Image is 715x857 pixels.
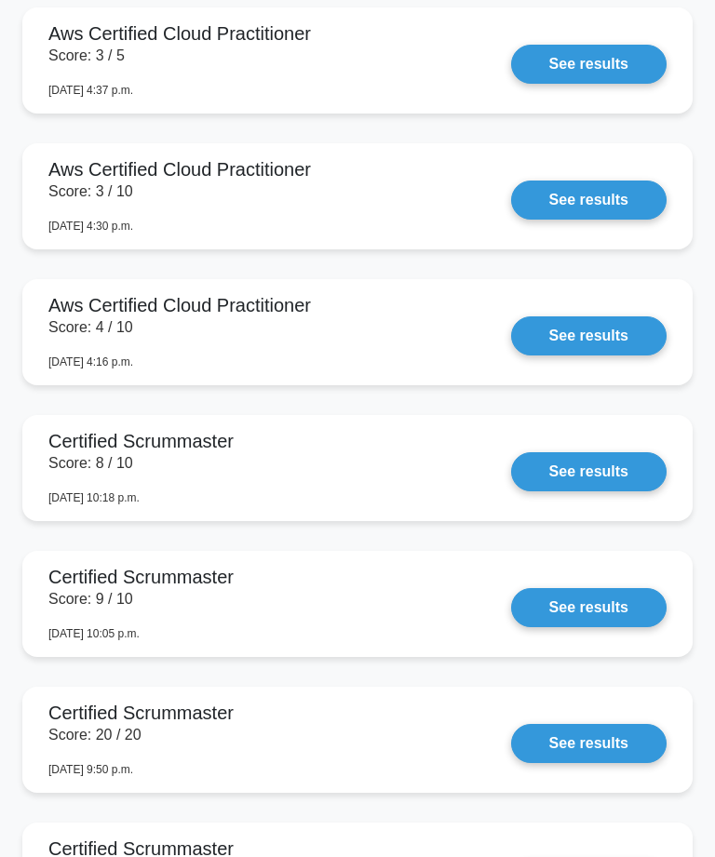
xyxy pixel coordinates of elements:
a: See results [511,316,667,355]
a: See results [511,181,667,220]
a: See results [511,588,667,627]
a: See results [511,724,667,763]
a: See results [511,452,667,491]
a: See results [511,45,667,84]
